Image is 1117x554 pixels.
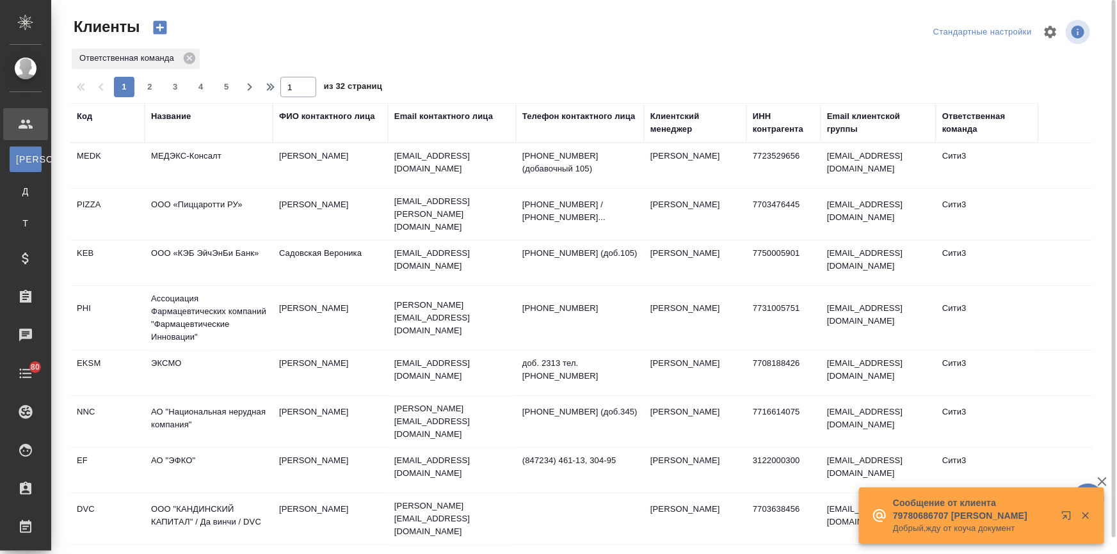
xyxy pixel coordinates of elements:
div: Клиентский менеджер [650,110,740,136]
td: NNC [70,399,145,444]
td: 3122000300 [746,448,821,493]
td: Сити3 [936,296,1038,340]
span: Настроить таблицу [1035,17,1066,47]
td: [EMAIL_ADDRESS][DOMAIN_NAME] [821,143,936,188]
td: Сити3 [936,241,1038,285]
td: 7716614075 [746,399,821,444]
td: ООО "КАНДИНСКИЙ КАПИТАЛ" / Да винчи / DVC [145,496,273,541]
p: [PERSON_NAME][EMAIL_ADDRESS][DOMAIN_NAME] [394,299,510,337]
td: 7731005751 [746,296,821,340]
button: 5 [216,77,237,97]
p: [PHONE_NUMBER] / [PHONE_NUMBER]... [522,198,638,224]
td: Сити3 [936,448,1038,493]
td: Сити3 [936,399,1038,444]
td: Садовская Вероника [273,241,388,285]
div: split button [930,22,1035,42]
p: Ответственная команда [79,52,179,65]
span: Посмотреть информацию [1066,20,1093,44]
td: [PERSON_NAME] [644,399,746,444]
td: PHI [70,296,145,340]
td: [PERSON_NAME] [644,192,746,237]
td: [EMAIL_ADDRESS][DOMAIN_NAME] [821,496,936,541]
td: Ассоциация Фармацевтических компаний "Фармацевтические Инновации" [145,286,273,350]
td: PIZZA [70,192,145,237]
td: [PERSON_NAME] [273,399,388,444]
td: KEB [70,241,145,285]
p: [EMAIL_ADDRESS][PERSON_NAME][DOMAIN_NAME] [394,195,510,233]
td: [EMAIL_ADDRESS][DOMAIN_NAME] [821,351,936,395]
p: (847234) 461-13, 304-95 [522,454,638,467]
span: Д [16,185,35,198]
td: [PERSON_NAME] [273,192,388,237]
div: Код [77,110,92,123]
td: [PERSON_NAME] [273,496,388,541]
span: из 32 страниц [324,79,382,97]
div: Email клиентской группы [827,110,929,136]
span: 2 [140,81,160,93]
button: 2 [140,77,160,97]
td: [EMAIL_ADDRESS][DOMAIN_NAME] [821,192,936,237]
td: АО "Национальная нерудная компания" [145,399,273,444]
td: [PERSON_NAME] [273,296,388,340]
td: ООО «КЭБ ЭйчЭнБи Банк» [145,241,273,285]
p: [EMAIL_ADDRESS][DOMAIN_NAME] [394,454,510,480]
td: [PERSON_NAME] [644,296,746,340]
td: [EMAIL_ADDRESS][DOMAIN_NAME] [821,241,936,285]
td: 7750005901 [746,241,821,285]
span: 80 [23,361,47,374]
td: [PERSON_NAME] [273,143,388,188]
span: 3 [165,81,186,93]
td: 7708188426 [746,351,821,395]
button: Закрыть [1072,510,1098,521]
td: EF [70,448,145,493]
a: [PERSON_NAME] [10,146,42,172]
td: EKSM [70,351,145,395]
div: Ответственная команда [942,110,1032,136]
span: Т [16,217,35,230]
p: Сообщение от клиента 79780686707 [PERSON_NAME] [893,496,1053,522]
td: ООО «Пиццаротти РУ» [145,192,273,237]
p: доб. 2313 тел. [PHONE_NUMBER] [522,357,638,383]
p: [PHONE_NUMBER] (доб.345) [522,406,638,418]
div: Ответственная команда [72,49,200,69]
td: ЭКСМО [145,351,273,395]
span: 5 [216,81,237,93]
p: [PERSON_NAME][EMAIL_ADDRESS][DOMAIN_NAME] [394,402,510,441]
td: Сити3 [936,143,1038,188]
td: МЕДЭКС-Консалт [145,143,273,188]
a: Т [10,210,42,236]
p: [PERSON_NAME][EMAIL_ADDRESS][DOMAIN_NAME] [394,500,510,538]
p: [EMAIL_ADDRESS][DOMAIN_NAME] [394,357,510,383]
div: Телефон контактного лица [522,110,636,123]
a: Д [10,178,42,204]
p: [EMAIL_ADDRESS][DOMAIN_NAME] [394,247,510,273]
button: Открыть в новой вкладке [1054,503,1084,534]
td: [EMAIL_ADDRESS][DOMAIN_NAME] [821,399,936,444]
div: ИНН контрагента [753,110,814,136]
td: Сити3 [936,192,1038,237]
td: АО "ЭФКО" [145,448,273,493]
div: Название [151,110,191,123]
div: Email контактного лица [394,110,493,123]
button: 4 [191,77,211,97]
td: [PERSON_NAME] [273,448,388,493]
button: 🙏 [1072,484,1104,516]
p: [EMAIL_ADDRESS][DOMAIN_NAME] [394,150,510,175]
td: DVC [70,496,145,541]
td: [PERSON_NAME] [644,448,746,493]
span: Клиенты [70,17,140,37]
td: [EMAIL_ADDRESS][DOMAIN_NAME] [821,296,936,340]
p: Добрый,жду от коуча документ [893,522,1053,535]
td: [EMAIL_ADDRESS][DOMAIN_NAME] [821,448,936,493]
td: 7703638456 [746,496,821,541]
td: Сити3 [936,351,1038,395]
td: 7723529656 [746,143,821,188]
p: [PHONE_NUMBER] (доб.105) [522,247,638,260]
div: ФИО контактного лица [279,110,375,123]
td: [PERSON_NAME] [644,351,746,395]
td: MEDK [70,143,145,188]
td: [PERSON_NAME] [644,241,746,285]
span: 4 [191,81,211,93]
button: Создать [145,17,175,38]
td: [PERSON_NAME] [644,496,746,541]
